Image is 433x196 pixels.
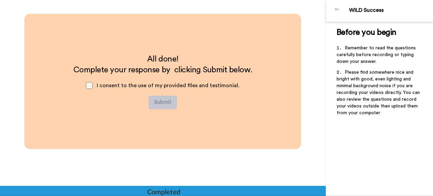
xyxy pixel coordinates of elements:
span: Before you begin [337,28,396,36]
span: Please find somewhere nice and bright with good, even lighting and minimal background noise if yo... [337,70,421,115]
span: Complete your response by clicking Submit below. [73,66,252,74]
span: Remember to read the questions carefully before recording or typing down your answer. [337,46,417,64]
div: WILD Success [349,7,433,14]
button: Submit [149,96,177,109]
span: All done! [147,55,179,63]
span: I consent to the use of my provided files and testimonial. [97,83,240,88]
img: Profile Image [329,3,346,19]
